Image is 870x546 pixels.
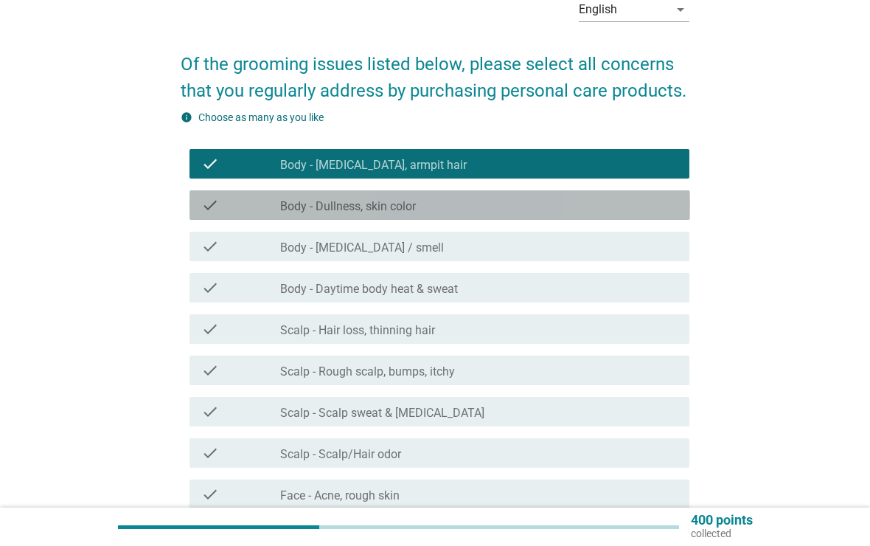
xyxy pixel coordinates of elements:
[280,158,467,173] label: Body - [MEDICAL_DATA], armpit hair
[280,447,401,462] label: Scalp - Scalp/Hair odor
[280,364,455,379] label: Scalp - Rough scalp, bumps, itchy
[201,320,219,338] i: check
[201,279,219,297] i: check
[201,238,219,255] i: check
[280,199,416,214] label: Body - Dullness, skin color
[280,323,435,338] label: Scalp - Hair loss, thinning hair
[201,196,219,214] i: check
[280,282,458,297] label: Body - Daytime body heat & sweat
[198,111,324,123] label: Choose as many as you like
[181,111,192,123] i: info
[691,527,753,540] p: collected
[672,1,689,18] i: arrow_drop_down
[280,241,444,255] label: Body - [MEDICAL_DATA] / smell
[201,362,219,379] i: check
[691,514,753,527] p: 400 points
[201,403,219,421] i: check
[579,3,617,16] div: English
[280,406,484,421] label: Scalp - Scalp sweat & [MEDICAL_DATA]
[201,485,219,503] i: check
[201,155,219,173] i: check
[201,444,219,462] i: check
[280,488,400,503] label: Face - Acne, rough skin
[181,36,690,104] h2: Of the grooming issues listed below, please select all concerns that you regularly address by pur...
